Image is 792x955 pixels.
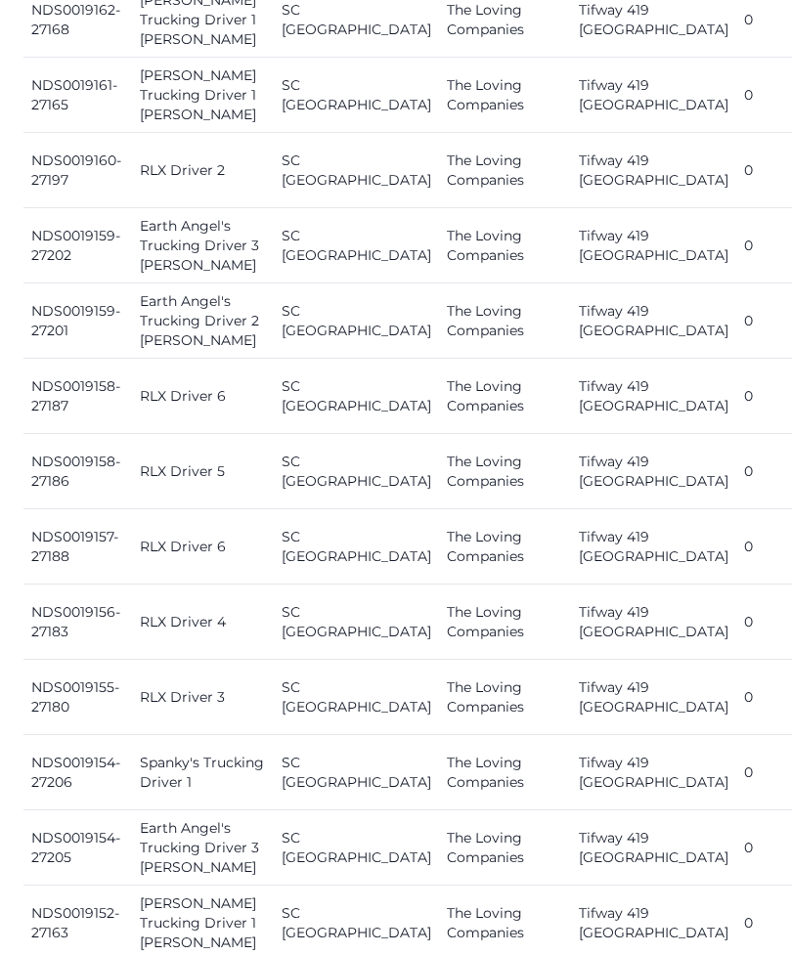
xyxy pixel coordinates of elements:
[571,509,736,585] td: Tifway 419 [GEOGRAPHIC_DATA]
[274,434,439,509] td: SC [GEOGRAPHIC_DATA]
[274,359,439,434] td: SC [GEOGRAPHIC_DATA]
[274,735,439,810] td: SC [GEOGRAPHIC_DATA]
[439,509,571,585] td: The Loving Companies
[439,660,571,735] td: The Loving Companies
[132,58,274,133] td: [PERSON_NAME] Trucking Driver 1 [PERSON_NAME]
[132,208,274,283] td: Earth Angel's Trucking Driver 3 [PERSON_NAME]
[23,133,132,208] td: NDS0019160-27197
[274,133,439,208] td: SC [GEOGRAPHIC_DATA]
[274,509,439,585] td: SC [GEOGRAPHIC_DATA]
[439,434,571,509] td: The Loving Companies
[571,660,736,735] td: Tifway 419 [GEOGRAPHIC_DATA]
[439,810,571,886] td: The Loving Companies
[274,283,439,359] td: SC [GEOGRAPHIC_DATA]
[274,58,439,133] td: SC [GEOGRAPHIC_DATA]
[132,434,274,509] td: RLX Driver 5
[23,660,132,735] td: NDS0019155-27180
[132,133,274,208] td: RLX Driver 2
[23,509,132,585] td: NDS0019157-27188
[274,585,439,660] td: SC [GEOGRAPHIC_DATA]
[132,660,274,735] td: RLX Driver 3
[571,208,736,283] td: Tifway 419 [GEOGRAPHIC_DATA]
[571,810,736,886] td: Tifway 419 [GEOGRAPHIC_DATA]
[274,208,439,283] td: SC [GEOGRAPHIC_DATA]
[23,58,132,133] td: NDS0019161-27165
[132,810,274,886] td: Earth Angel's Trucking Driver 3 [PERSON_NAME]
[132,585,274,660] td: RLX Driver 4
[274,810,439,886] td: SC [GEOGRAPHIC_DATA]
[439,735,571,810] td: The Loving Companies
[439,359,571,434] td: The Loving Companies
[23,585,132,660] td: NDS0019156-27183
[23,434,132,509] td: NDS0019158-27186
[571,585,736,660] td: Tifway 419 [GEOGRAPHIC_DATA]
[274,660,439,735] td: SC [GEOGRAPHIC_DATA]
[23,810,132,886] td: NDS0019154-27205
[439,208,571,283] td: The Loving Companies
[439,283,571,359] td: The Loving Companies
[439,585,571,660] td: The Loving Companies
[132,735,274,810] td: Spanky's Trucking Driver 1
[23,283,132,359] td: NDS0019159-27201
[571,58,736,133] td: Tifway 419 [GEOGRAPHIC_DATA]
[132,359,274,434] td: RLX Driver 6
[571,735,736,810] td: Tifway 419 [GEOGRAPHIC_DATA]
[571,283,736,359] td: Tifway 419 [GEOGRAPHIC_DATA]
[132,509,274,585] td: RLX Driver 6
[23,208,132,283] td: NDS0019159-27202
[571,434,736,509] td: Tifway 419 [GEOGRAPHIC_DATA]
[571,133,736,208] td: Tifway 419 [GEOGRAPHIC_DATA]
[23,735,132,810] td: NDS0019154-27206
[132,283,274,359] td: Earth Angel's Trucking Driver 2 [PERSON_NAME]
[439,58,571,133] td: The Loving Companies
[571,359,736,434] td: Tifway 419 [GEOGRAPHIC_DATA]
[23,359,132,434] td: NDS0019158-27187
[439,133,571,208] td: The Loving Companies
